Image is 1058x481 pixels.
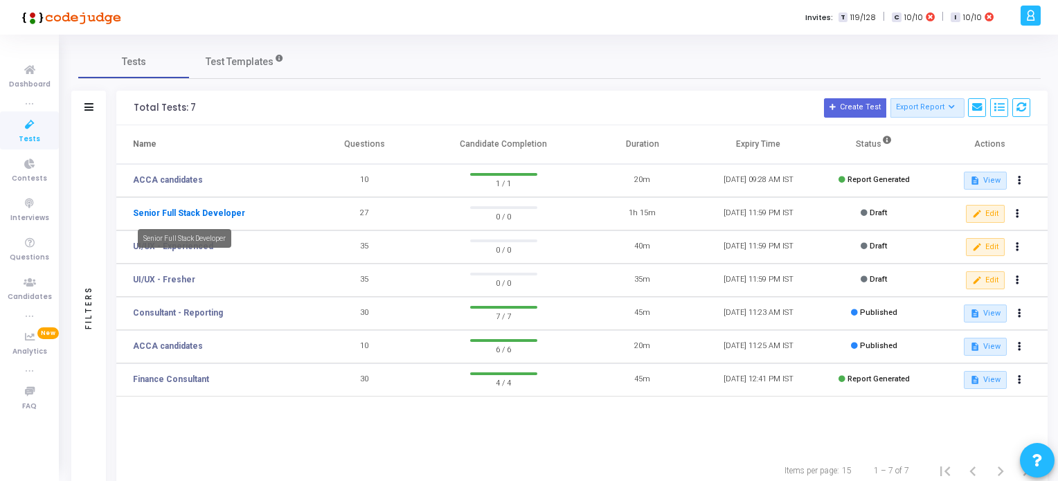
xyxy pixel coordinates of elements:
[133,307,223,319] a: Consultant - Reporting
[584,197,700,230] td: 1h 15m
[584,363,700,397] td: 45m
[972,242,982,252] mat-icon: edit
[848,374,910,383] span: Report Generated
[82,231,95,383] div: Filters
[470,309,537,323] span: 7 / 7
[470,176,537,190] span: 1 / 1
[584,297,700,330] td: 45m
[701,125,816,164] th: Expiry Time
[307,297,422,330] td: 30
[422,125,584,164] th: Candidate Completion
[816,125,932,164] th: Status
[133,174,203,186] a: ACCA candidates
[133,207,245,219] a: Senior Full Stack Developer
[970,342,980,352] mat-icon: description
[701,330,816,363] td: [DATE] 11:25 AM IST
[12,346,47,358] span: Analytics
[963,12,982,24] span: 10/10
[964,305,1006,323] button: View
[870,208,887,217] span: Draft
[701,164,816,197] td: [DATE] 09:28 AM IST
[584,230,700,264] td: 40m
[307,197,422,230] td: 27
[470,342,537,356] span: 6 / 6
[848,175,910,184] span: Report Generated
[701,297,816,330] td: [DATE] 11:23 AM IST
[22,401,37,412] span: FAQ
[860,308,897,317] span: Published
[307,164,422,197] td: 10
[892,12,901,23] span: C
[584,330,700,363] td: 20m
[964,172,1006,190] button: View
[701,363,816,397] td: [DATE] 12:41 PM IST
[970,309,980,318] mat-icon: description
[824,98,886,118] button: Create Test
[470,209,537,223] span: 0 / 0
[805,12,833,24] label: Invites:
[842,464,852,477] div: 15
[584,164,700,197] td: 20m
[970,375,980,385] mat-icon: description
[964,371,1006,389] button: View
[972,209,982,219] mat-icon: edit
[17,3,121,31] img: logo
[470,242,537,256] span: 0 / 0
[138,229,231,248] div: Senior Full Stack Developer
[470,375,537,389] span: 4 / 4
[10,252,49,264] span: Questions
[890,98,965,118] button: Export Report
[964,338,1006,356] button: View
[307,230,422,264] td: 35
[870,275,887,284] span: Draft
[134,102,196,114] div: Total Tests: 7
[942,10,944,24] span: |
[470,275,537,289] span: 0 / 0
[12,173,47,185] span: Contests
[133,340,203,352] a: ACCA candidates
[701,264,816,297] td: [DATE] 11:59 PM IST
[206,55,274,69] span: Test Templates
[870,242,887,251] span: Draft
[701,230,816,264] td: [DATE] 11:59 PM IST
[9,79,51,91] span: Dashboard
[37,327,59,339] span: New
[850,12,876,24] span: 119/128
[307,264,422,297] td: 35
[883,10,885,24] span: |
[966,205,1004,223] button: Edit
[966,238,1004,256] button: Edit
[307,363,422,397] td: 30
[307,330,422,363] td: 10
[584,125,700,164] th: Duration
[584,264,700,297] td: 35m
[701,197,816,230] td: [DATE] 11:59 PM IST
[8,291,52,303] span: Candidates
[133,373,209,385] a: Finance Consultant
[19,134,40,145] span: Tests
[951,12,960,23] span: I
[874,464,909,477] div: 1 – 7 of 7
[122,55,146,69] span: Tests
[116,125,307,164] th: Name
[133,273,195,286] a: UI/UX - Fresher
[932,125,1048,164] th: Actions
[784,464,839,477] div: Items per page:
[10,212,49,224] span: Interviews
[904,12,923,24] span: 10/10
[860,341,897,350] span: Published
[839,12,848,23] span: T
[972,275,982,285] mat-icon: edit
[307,125,422,164] th: Questions
[966,271,1004,289] button: Edit
[970,176,980,185] mat-icon: description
